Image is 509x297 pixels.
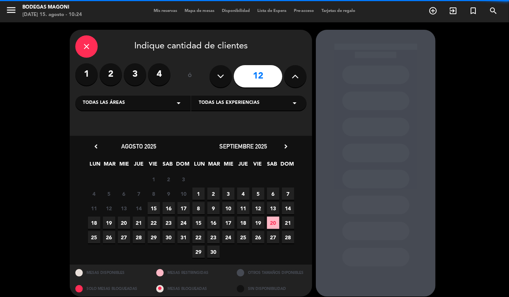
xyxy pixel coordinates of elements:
[177,202,190,214] span: 17
[178,63,202,89] div: ó
[147,160,160,172] span: VIE
[174,99,183,108] i: arrow_drop_down
[163,173,175,185] span: 2
[449,6,458,15] i: exit_to_app
[237,202,249,214] span: 11
[103,217,115,229] span: 19
[207,231,220,243] span: 23
[207,246,220,258] span: 30
[222,217,235,229] span: 17
[231,265,312,281] div: OTROS TAMAÑOS DIPONIBLES
[192,246,205,258] span: 29
[89,160,101,172] span: LUN
[428,6,437,15] i: add_circle_outline
[162,160,174,172] span: SAB
[254,9,290,13] span: Lista de Espera
[177,231,190,243] span: 31
[118,188,130,200] span: 6
[267,231,279,243] span: 27
[6,4,17,18] button: menu
[92,143,100,150] i: chevron_left
[151,265,232,281] div: MESAS RESTRINGIDAS
[222,202,235,214] span: 10
[207,188,220,200] span: 2
[148,217,160,229] span: 22
[118,231,130,243] span: 27
[88,188,100,200] span: 4
[181,9,218,13] span: Mapa de mesas
[88,217,100,229] span: 18
[282,202,294,214] span: 14
[100,63,122,86] label: 2
[489,6,498,15] i: search
[88,231,100,243] span: 25
[267,217,279,229] span: 20
[252,160,264,172] span: VIE
[103,188,115,200] span: 5
[237,160,249,172] span: JUE
[150,9,181,13] span: Mis reservas
[177,217,190,229] span: 24
[121,143,156,150] span: agosto 2025
[118,160,131,172] span: MIE
[282,217,294,229] span: 21
[133,188,145,200] span: 7
[252,231,264,243] span: 26
[82,42,91,51] i: close
[252,188,264,200] span: 5
[231,281,312,297] div: SIN DISPONIBILIDAD
[237,188,249,200] span: 4
[133,160,145,172] span: JUE
[207,217,220,229] span: 16
[237,217,249,229] span: 18
[318,9,359,13] span: Tarjetas de regalo
[207,202,220,214] span: 9
[192,217,205,229] span: 15
[290,9,318,13] span: Pre-acceso
[148,231,160,243] span: 29
[104,160,116,172] span: MAR
[22,11,82,19] div: [DATE] 15. agosto - 10:24
[282,143,290,150] i: chevron_right
[290,99,299,108] i: arrow_drop_down
[118,202,130,214] span: 13
[222,188,235,200] span: 3
[163,202,175,214] span: 16
[281,160,293,172] span: DOM
[22,4,82,11] div: Bodegas Magoni
[6,4,17,16] i: menu
[223,160,235,172] span: MIE
[148,202,160,214] span: 15
[148,188,160,200] span: 8
[208,160,220,172] span: MAR
[192,188,205,200] span: 1
[88,202,100,214] span: 11
[70,265,151,281] div: MESAS DISPONIBLES
[133,231,145,243] span: 28
[148,173,160,185] span: 1
[282,188,294,200] span: 7
[163,231,175,243] span: 30
[75,35,307,58] div: Indique cantidad de clientes
[176,160,189,172] span: DOM
[252,202,264,214] span: 12
[124,63,146,86] label: 3
[252,217,264,229] span: 19
[103,231,115,243] span: 26
[237,231,249,243] span: 25
[148,63,170,86] label: 4
[163,217,175,229] span: 23
[282,231,294,243] span: 28
[199,99,260,107] span: Todas las experiencias
[192,202,205,214] span: 8
[177,188,190,200] span: 10
[133,202,145,214] span: 14
[267,188,279,200] span: 6
[219,143,267,150] span: septiembre 2025
[75,63,98,86] label: 1
[133,217,145,229] span: 21
[469,6,478,15] i: turned_in_not
[118,217,130,229] span: 20
[151,281,232,297] div: MESAS BLOQUEADAS
[70,281,151,297] div: SOLO MESAS BLOQUEADAS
